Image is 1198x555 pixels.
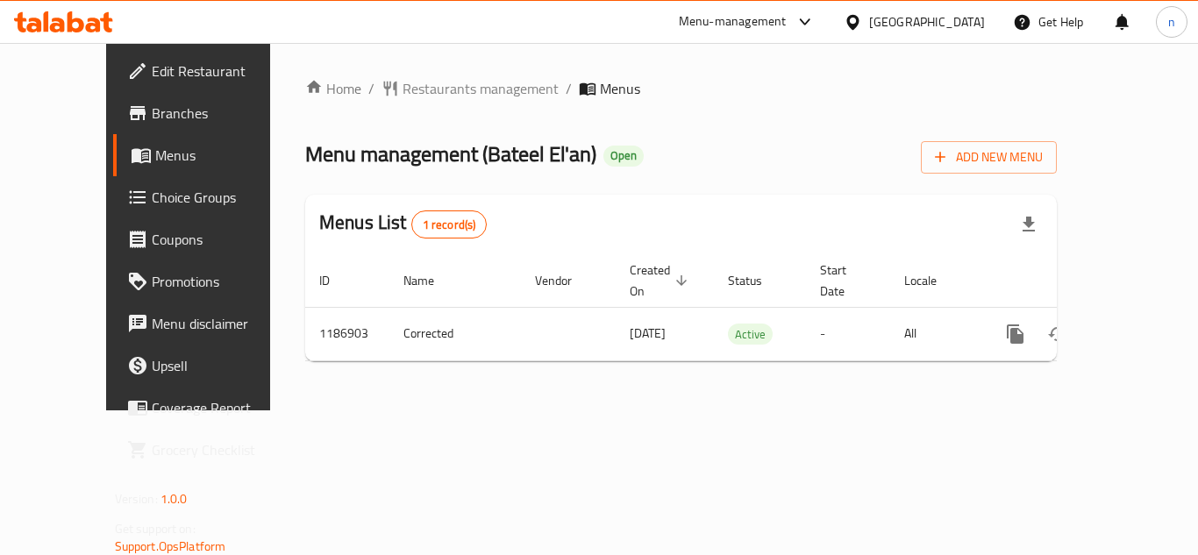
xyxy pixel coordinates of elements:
[630,322,666,345] span: [DATE]
[603,148,644,163] span: Open
[600,78,640,99] span: Menus
[869,12,985,32] div: [GEOGRAPHIC_DATA]
[305,307,389,360] td: 1186903
[820,260,869,302] span: Start Date
[160,487,188,510] span: 1.0.0
[152,439,292,460] span: Grocery Checklist
[305,134,596,174] span: Menu management ( Bateel El'an )
[728,324,773,345] div: Active
[319,270,353,291] span: ID
[152,271,292,292] span: Promotions
[630,260,693,302] span: Created On
[319,210,487,238] h2: Menus List
[115,487,158,510] span: Version:
[115,517,196,540] span: Get support on:
[411,210,488,238] div: Total records count
[152,355,292,376] span: Upsell
[152,187,292,208] span: Choice Groups
[152,229,292,250] span: Coupons
[403,78,559,99] span: Restaurants management
[728,270,785,291] span: Status
[995,313,1037,355] button: more
[679,11,787,32] div: Menu-management
[921,141,1057,174] button: Add New Menu
[305,78,1057,99] nav: breadcrumb
[113,429,306,471] a: Grocery Checklist
[152,397,292,418] span: Coverage Report
[113,218,306,260] a: Coupons
[152,103,292,124] span: Branches
[412,217,487,233] span: 1 record(s)
[113,387,306,429] a: Coverage Report
[113,50,306,92] a: Edit Restaurant
[403,270,457,291] span: Name
[1008,203,1050,245] div: Export file
[389,307,521,360] td: Corrected
[728,324,773,345] span: Active
[535,270,595,291] span: Vendor
[152,313,292,334] span: Menu disclaimer
[305,254,1177,361] table: enhanced table
[890,307,981,360] td: All
[305,78,361,99] a: Home
[152,60,292,82] span: Edit Restaurant
[904,270,959,291] span: Locale
[113,345,306,387] a: Upsell
[113,302,306,345] a: Menu disclaimer
[603,146,644,167] div: Open
[382,78,559,99] a: Restaurants management
[155,145,292,166] span: Menus
[113,134,306,176] a: Menus
[566,78,572,99] li: /
[806,307,890,360] td: -
[981,254,1177,308] th: Actions
[113,92,306,134] a: Branches
[935,146,1043,168] span: Add New Menu
[1037,313,1079,355] button: Change Status
[113,176,306,218] a: Choice Groups
[1168,12,1175,32] span: n
[113,260,306,302] a: Promotions
[368,78,374,99] li: /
